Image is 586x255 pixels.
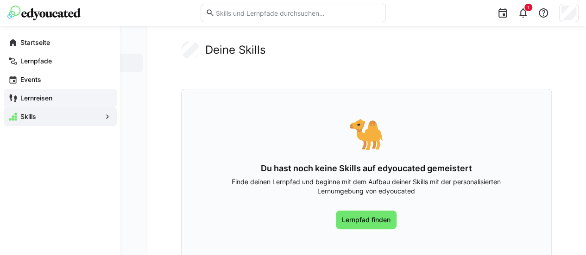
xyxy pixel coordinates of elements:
h3: Du hast noch keine Skills auf edyoucated gemeistert [211,163,522,174]
a: Lernpfad finden [336,211,397,229]
span: Lernpfad finden [340,215,392,224]
h2: Deine Skills [205,43,266,57]
p: Finde deinen Lernpfad und beginne mit dem Aufbau deiner Skills mit der personalisierten Lernumgeb... [211,177,522,196]
span: 1 [527,5,529,10]
div: 🐪 [211,119,522,149]
input: Skills und Lernpfade durchsuchen… [214,9,380,17]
